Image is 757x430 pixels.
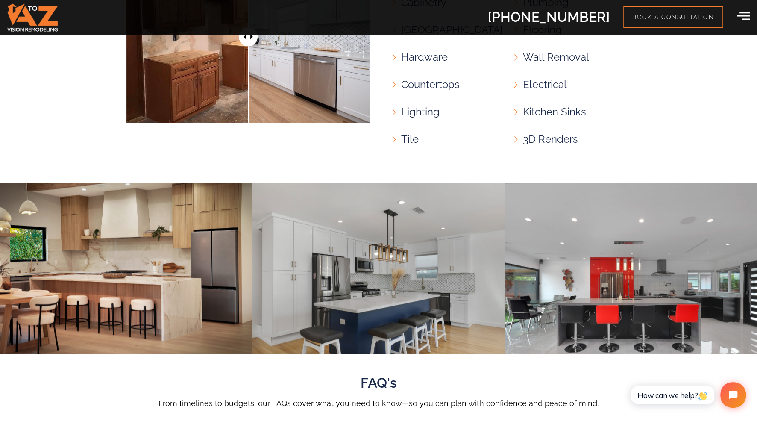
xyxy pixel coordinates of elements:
h2: From timelines to budgets, our FAQs cover what you need to know—so you can plan with confidence a... [101,398,656,409]
h2: [PHONE_NUMBER] [488,10,610,24]
span: Wall Removal [521,50,589,65]
h2: FAQ's [101,376,656,390]
span: Kitchen Sinks [521,104,586,120]
span: Countertops [399,77,460,92]
span: Lighting [399,104,440,120]
iframe: Tidio Chat [622,375,753,415]
div: 5 / 7 [252,183,505,354]
a: Book a Consultation [623,6,723,28]
span: Tile [399,132,419,147]
span: 3D Renders [521,132,578,147]
span: Hardware [399,50,448,65]
div: 6 / 7 [505,183,757,354]
span: Book a Consultation [632,13,714,21]
span: Electrical [521,77,567,92]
